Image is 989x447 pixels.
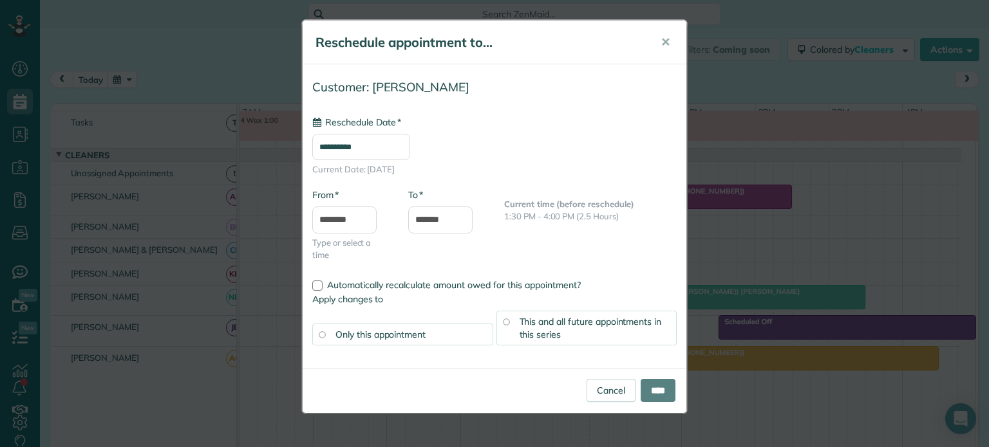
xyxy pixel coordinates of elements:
[335,329,426,340] span: Only this appointment
[327,279,581,291] span: Automatically recalculate amount owed for this appointment?
[312,188,339,201] label: From
[504,210,677,223] p: 1:30 PM - 4:00 PM (2.5 Hours)
[312,163,677,176] span: Current Date: [DATE]
[312,293,677,306] label: Apply changes to
[661,35,670,50] span: ✕
[312,237,389,261] span: Type or select a time
[408,188,423,201] label: To
[319,331,325,338] input: Only this appointment
[503,318,509,325] input: This and all future appointments in this series
[504,199,634,209] b: Current time (before reschedule)
[312,116,401,129] label: Reschedule Date
[312,80,677,94] h4: Customer: [PERSON_NAME]
[587,379,636,402] a: Cancel
[520,316,662,340] span: This and all future appointments in this series
[316,33,643,51] h5: Reschedule appointment to...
